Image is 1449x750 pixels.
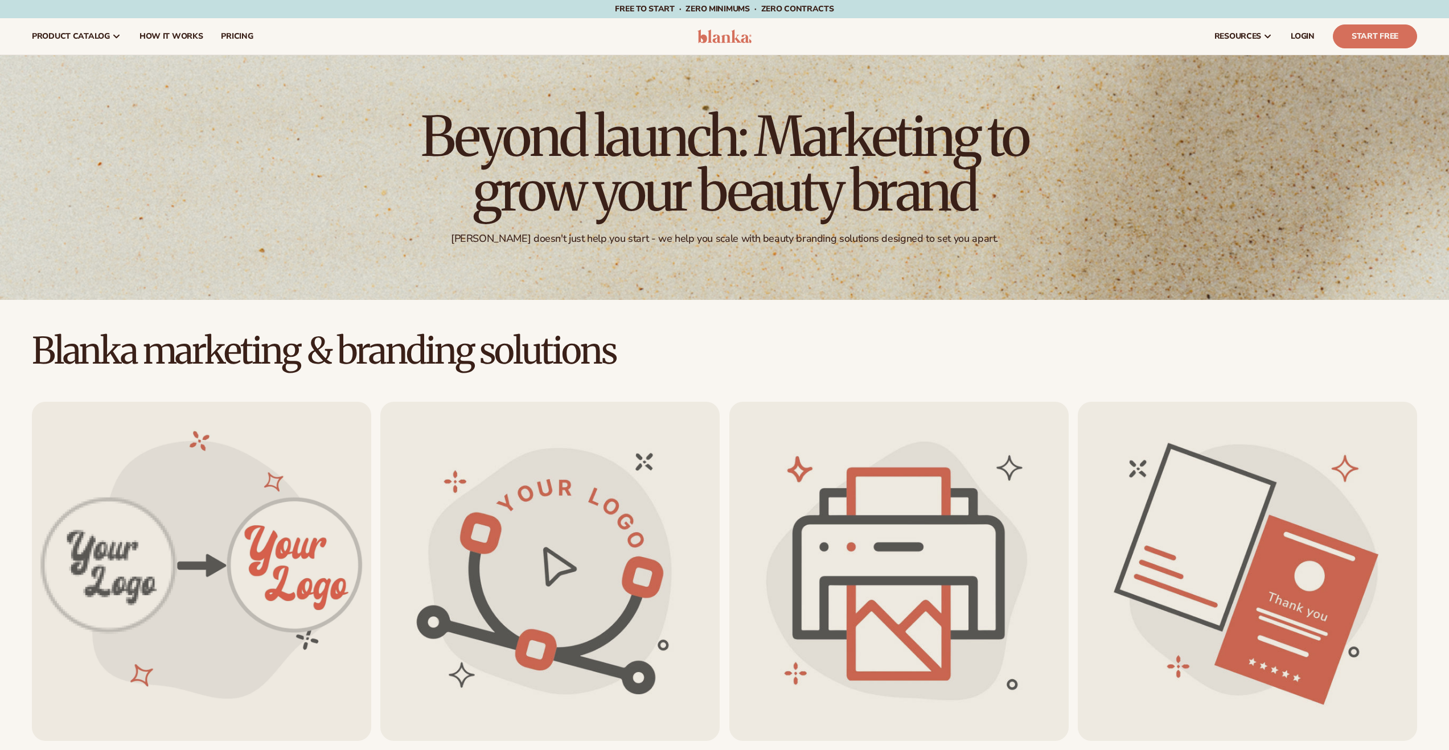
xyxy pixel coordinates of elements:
[139,32,203,41] span: How It Works
[1214,32,1261,41] span: resources
[221,32,253,41] span: pricing
[32,32,110,41] span: product catalog
[1205,18,1282,55] a: resources
[615,3,834,14] span: Free to start · ZERO minimums · ZERO contracts
[212,18,262,55] a: pricing
[451,232,998,245] div: [PERSON_NAME] doesn't just help you start - we help you scale with beauty branding solutions desi...
[412,109,1038,219] h1: Beyond launch: Marketing to grow your beauty brand
[697,30,752,43] img: logo
[23,18,130,55] a: product catalog
[1282,18,1324,55] a: LOGIN
[130,18,212,55] a: How It Works
[1291,32,1315,41] span: LOGIN
[1333,24,1417,48] a: Start Free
